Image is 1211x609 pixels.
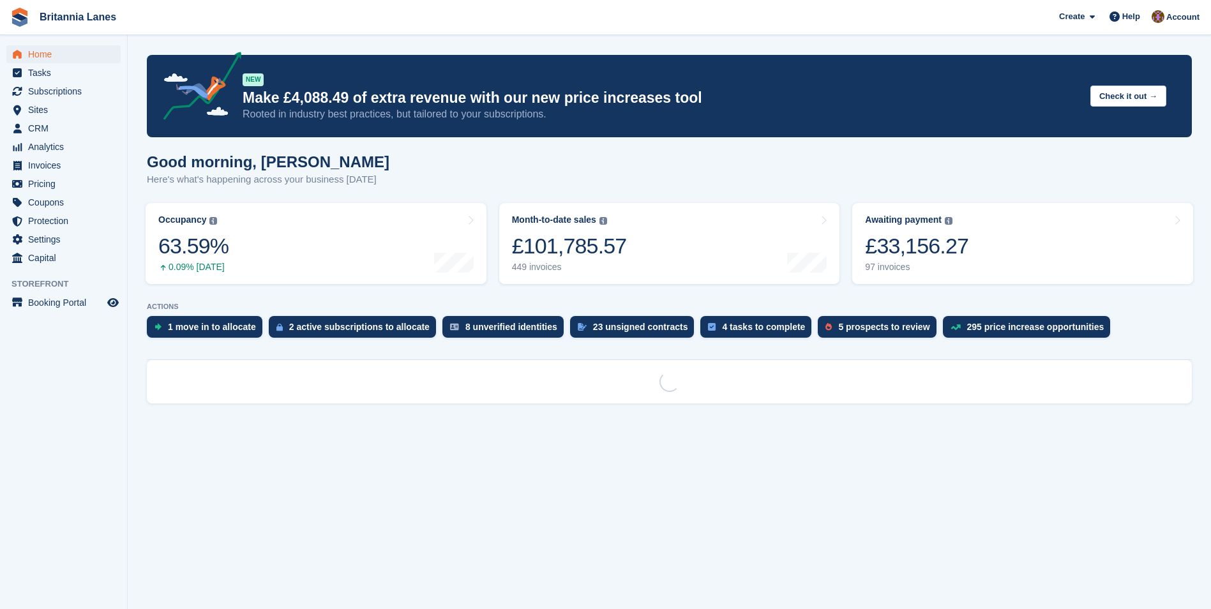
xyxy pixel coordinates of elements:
[153,52,242,124] img: price-adjustments-announcement-icon-8257ccfd72463d97f412b2fc003d46551f7dbcb40ab6d574587a9cd5c0d94...
[6,138,121,156] a: menu
[865,233,968,259] div: £33,156.27
[11,278,127,290] span: Storefront
[818,316,942,344] a: 5 prospects to review
[6,193,121,211] a: menu
[450,323,459,331] img: verify_identity-adf6edd0f0f0b5bbfe63781bf79b02c33cf7c696d77639b501bdc392416b5a36.svg
[700,316,818,344] a: 4 tasks to complete
[289,322,430,332] div: 2 active subscriptions to allocate
[512,214,596,225] div: Month-to-date sales
[6,82,121,100] a: menu
[28,294,105,312] span: Booking Portal
[852,203,1193,284] a: Awaiting payment £33,156.27 97 invoices
[6,45,121,63] a: menu
[722,322,805,332] div: 4 tasks to complete
[28,82,105,100] span: Subscriptions
[1059,10,1085,23] span: Create
[168,322,256,332] div: 1 move in to allocate
[28,138,105,156] span: Analytics
[6,64,121,82] a: menu
[865,214,942,225] div: Awaiting payment
[243,73,264,86] div: NEW
[442,316,570,344] a: 8 unverified identities
[6,156,121,174] a: menu
[147,316,269,344] a: 1 move in to allocate
[28,193,105,211] span: Coupons
[499,203,840,284] a: Month-to-date sales £101,785.57 449 invoices
[10,8,29,27] img: stora-icon-8386f47178a22dfd0bd8f6a31ec36ba5ce8667c1dd55bd0f319d3a0aa187defe.svg
[865,262,968,273] div: 97 invoices
[28,230,105,248] span: Settings
[28,175,105,193] span: Pricing
[1090,86,1166,107] button: Check it out →
[158,214,206,225] div: Occupancy
[512,233,627,259] div: £101,785.57
[34,6,121,27] a: Britannia Lanes
[105,295,121,310] a: Preview store
[209,217,217,225] img: icon-info-grey-7440780725fd019a000dd9b08b2336e03edf1995a4989e88bcd33f0948082b44.svg
[269,316,442,344] a: 2 active subscriptions to allocate
[6,294,121,312] a: menu
[6,175,121,193] a: menu
[1152,10,1164,23] img: Andy Collier
[967,322,1104,332] div: 295 price increase opportunities
[1166,11,1200,24] span: Account
[158,233,229,259] div: 63.59%
[28,101,105,119] span: Sites
[6,212,121,230] a: menu
[943,316,1117,344] a: 295 price increase opportunities
[28,64,105,82] span: Tasks
[146,203,486,284] a: Occupancy 63.59% 0.09% [DATE]
[951,324,961,330] img: price_increase_opportunities-93ffe204e8149a01c8c9dc8f82e8f89637d9d84a8eef4429ea346261dce0b2c0.svg
[6,101,121,119] a: menu
[28,212,105,230] span: Protection
[465,322,557,332] div: 8 unverified identities
[578,323,587,331] img: contract_signature_icon-13c848040528278c33f63329250d36e43548de30e8caae1d1a13099fd9432cc5.svg
[154,323,162,331] img: move_ins_to_allocate_icon-fdf77a2bb77ea45bf5b3d319d69a93e2d87916cf1d5bf7949dd705db3b84f3ca.svg
[599,217,607,225] img: icon-info-grey-7440780725fd019a000dd9b08b2336e03edf1995a4989e88bcd33f0948082b44.svg
[825,323,832,331] img: prospect-51fa495bee0391a8d652442698ab0144808aea92771e9ea1ae160a38d050c398.svg
[6,230,121,248] a: menu
[708,323,716,331] img: task-75834270c22a3079a89374b754ae025e5fb1db73e45f91037f5363f120a921f8.svg
[1122,10,1140,23] span: Help
[28,45,105,63] span: Home
[147,153,389,170] h1: Good morning, [PERSON_NAME]
[276,323,283,331] img: active_subscription_to_allocate_icon-d502201f5373d7db506a760aba3b589e785aa758c864c3986d89f69b8ff3...
[570,316,701,344] a: 23 unsigned contracts
[6,249,121,267] a: menu
[6,119,121,137] a: menu
[512,262,627,273] div: 449 invoices
[945,217,952,225] img: icon-info-grey-7440780725fd019a000dd9b08b2336e03edf1995a4989e88bcd33f0948082b44.svg
[147,172,389,187] p: Here's what's happening across your business [DATE]
[243,107,1080,121] p: Rooted in industry best practices, but tailored to your subscriptions.
[28,156,105,174] span: Invoices
[28,249,105,267] span: Capital
[158,262,229,273] div: 0.09% [DATE]
[593,322,688,332] div: 23 unsigned contracts
[243,89,1080,107] p: Make £4,088.49 of extra revenue with our new price increases tool
[838,322,929,332] div: 5 prospects to review
[147,303,1192,311] p: ACTIONS
[28,119,105,137] span: CRM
